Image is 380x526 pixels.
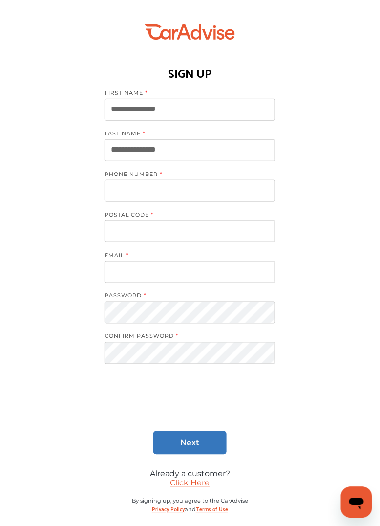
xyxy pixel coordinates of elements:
iframe: reCAPTCHA [116,386,264,424]
label: FIRST NAME [105,89,266,99]
a: Privacy Policy [152,504,185,514]
iframe: Button to launch messaging window [341,487,372,518]
img: CarAdvise-Logo.a185816e.svg [145,24,235,40]
div: Already a customer? [105,469,275,479]
label: EMAIL [105,252,266,261]
label: PASSWORD [105,292,266,302]
a: Terms of Use [196,504,228,514]
span: Next [181,438,200,448]
h1: SIGN UP [169,62,212,82]
div: By signing up, you agree to the CarAdvise and [105,498,275,524]
label: LAST NAME [105,130,266,139]
label: CONFIRM PASSWORD [105,333,266,342]
label: PHONE NUMBER [105,171,266,180]
a: Click Here [170,479,210,488]
a: Next [153,431,227,455]
label: POSTAL CODE [105,211,266,220]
